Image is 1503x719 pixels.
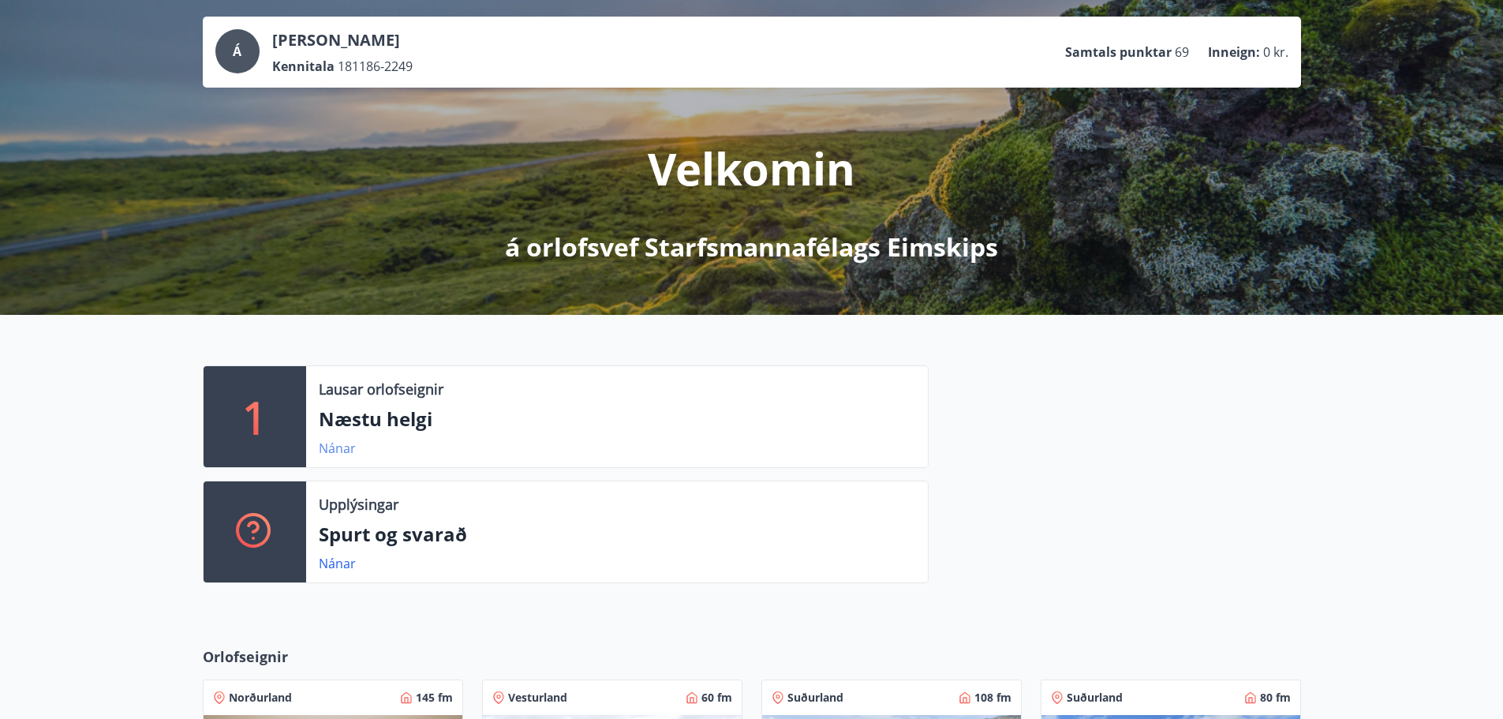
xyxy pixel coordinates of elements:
p: Velkomin [648,138,855,198]
span: 60 fm [701,690,732,706]
p: á orlofsvef Starfsmannafélags Eimskips [505,230,998,264]
span: 181186-2249 [338,58,413,75]
p: Upplýsingar [319,494,398,515]
span: Suðurland [1067,690,1123,706]
p: [PERSON_NAME] [272,29,413,51]
p: Lausar orlofseignir [319,379,443,399]
p: Samtals punktar [1065,43,1172,61]
span: 145 fm [416,690,453,706]
span: Suðurland [787,690,843,706]
a: Nánar [319,440,356,457]
p: Næstu helgi [319,406,915,433]
a: Nánar [319,555,356,572]
span: 108 fm [974,690,1011,706]
p: Kennitala [272,58,335,75]
p: 1 [242,387,267,447]
span: Norðurland [229,690,292,706]
span: Vesturland [508,690,567,706]
p: Spurt og svarað [319,521,915,548]
span: 0 kr. [1263,43,1288,61]
span: 80 fm [1260,690,1291,706]
p: Inneign : [1208,43,1260,61]
span: 69 [1175,43,1189,61]
span: Orlofseignir [203,646,288,667]
span: Á [233,43,241,60]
